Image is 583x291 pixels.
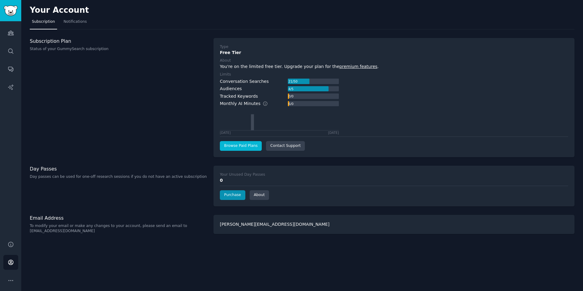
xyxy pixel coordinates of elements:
[250,190,269,200] a: About
[61,17,89,29] a: Notifications
[30,215,207,221] h3: Email Address
[220,190,245,200] a: Purchase
[220,72,231,77] div: Limits
[220,49,568,56] div: Free Tier
[30,38,207,44] h3: Subscription Plan
[288,86,294,92] div: 4 / 5
[220,78,269,85] div: Conversation Searches
[30,5,89,15] h2: Your Account
[63,19,87,25] span: Notifications
[220,93,258,100] div: Tracked Keywords
[328,130,339,135] div: [DATE]
[288,101,294,107] div: 6 / 0
[339,64,377,69] a: premium features
[266,141,305,151] a: Contact Support
[220,44,228,50] div: Type
[30,223,207,234] p: To modify your email or make any changes to your account, please send an email to [EMAIL_ADDRESS]...
[30,17,57,29] a: Subscription
[220,130,231,135] div: [DATE]
[30,46,207,52] p: Status of your GummySearch subscription
[30,166,207,172] h3: Day Passes
[288,79,298,84] div: 21 / 50
[30,174,207,180] p: Day passes can be used for one-off research sessions if you do not have an active subscription
[4,5,18,16] img: GummySearch logo
[213,215,574,234] div: [PERSON_NAME][EMAIL_ADDRESS][DOMAIN_NAME]
[32,19,55,25] span: Subscription
[220,58,231,63] div: About
[288,93,294,99] div: 0 / 0
[220,172,265,178] div: Your Unused Day Passes
[220,63,568,70] div: You're on the limited free tier. Upgrade your plan for the .
[220,86,242,92] div: Audiences
[220,100,274,107] div: Monthly AI Minutes
[220,177,568,184] div: 0
[220,141,262,151] a: Browse Paid Plans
